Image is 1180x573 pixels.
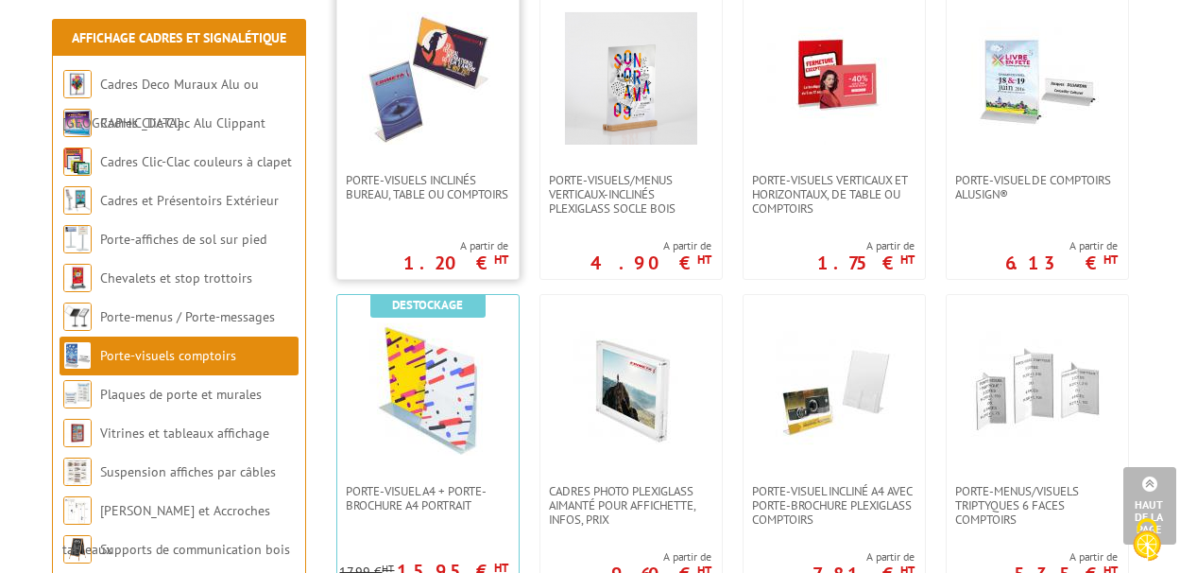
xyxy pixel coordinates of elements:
img: Cadres photo Plexiglass aimanté pour affichette, infos, prix [565,323,697,456]
span: A partir de [818,238,915,253]
span: Porte-visuel de comptoirs AluSign® [956,173,1119,201]
sup: HT [901,252,915,268]
a: Haut de la page [1123,467,1176,545]
img: Porte-affiches de sol sur pied [63,225,92,253]
a: Suspension affiches par câbles [101,463,277,480]
a: Porte-Visuel A4 + Porte-brochure A4 portrait [337,484,519,512]
span: Porte-menus/visuels triptyques 6 faces comptoirs [956,484,1119,527]
img: Porte-Visuel A4 + Porte-brochure A4 portrait [362,323,494,456]
sup: HT [698,252,712,268]
img: Plaques de porte et murales [63,380,92,408]
sup: HT [495,252,509,268]
img: Porte-Visuels/Menus verticaux-inclinés plexiglass socle bois [565,12,697,145]
a: Porte-visuel de comptoirs AluSign® [947,173,1128,201]
span: Cadres photo Plexiglass aimanté pour affichette, infos, prix [550,484,712,527]
img: Porte-visuel de comptoirs AluSign® [971,12,1103,145]
a: [PERSON_NAME] et Accroches tableaux [63,502,271,558]
img: Cadres Clic-Clac couleurs à clapet [63,148,92,176]
a: Porte-menus/visuels triptyques 6 faces comptoirs [947,484,1128,527]
a: Porte-visuels comptoirs [101,347,237,364]
a: Porte-visuels verticaux et horizontaux, de table ou comptoirs [744,173,925,216]
img: Suspension affiches par câbles [63,458,92,486]
a: Porte-Visuels/Menus verticaux-inclinés plexiglass socle bois [540,173,722,216]
img: Cimaises et Accroches tableaux [63,496,92,525]
p: 6.13 € [1006,257,1119,269]
span: A partir de [404,238,509,253]
a: Chevalets et stop trottoirs [101,269,253,286]
img: Porte-visuel incliné A4 avec porte-brochure plexiglass comptoirs [768,323,900,456]
span: A partir de [1015,549,1119,564]
a: Cadres et Présentoirs Extérieur [101,192,280,209]
span: A partir de [612,549,712,564]
span: A partir de [591,238,712,253]
span: Porte-visuels verticaux et horizontaux, de table ou comptoirs [753,173,915,216]
img: Porte-visuels inclinés bureau, table ou comptoirs [362,12,494,145]
p: 4.90 € [591,257,712,269]
a: Supports de communication bois [101,541,291,558]
a: Porte-affiches de sol sur pied [101,231,267,248]
a: Porte-visuel incliné A4 avec porte-brochure plexiglass comptoirs [744,484,925,527]
img: Porte-visuels comptoirs [63,341,92,370]
img: Cookies (fenêtre modale) [1123,516,1171,564]
span: Porte-visuels inclinés bureau, table ou comptoirs [347,173,509,201]
img: Cadres et Présentoirs Extérieur [63,186,92,215]
span: Porte-Visuel A4 + Porte-brochure A4 portrait [347,484,509,512]
span: A partir de [1006,238,1119,253]
img: Chevalets et stop trottoirs [63,264,92,292]
img: Vitrines et tableaux affichage [63,419,92,447]
a: Vitrines et tableaux affichage [101,425,270,442]
img: Porte-visuels verticaux et horizontaux, de table ou comptoirs [768,12,900,145]
a: Porte-menus / Porte-messages [101,308,276,325]
a: Cadres Clic-Clac Alu Clippant [101,114,266,131]
p: 1.20 € [404,257,509,269]
a: Cadres Deco Muraux Alu ou [GEOGRAPHIC_DATA] [63,76,260,131]
a: Cadres photo Plexiglass aimanté pour affichette, infos, prix [540,484,722,527]
span: A partir de [813,549,915,564]
button: Cookies (fenêtre modale) [1114,509,1180,573]
img: Porte-menus/visuels triptyques 6 faces comptoirs [971,323,1103,456]
b: Destockage [392,297,463,313]
a: Porte-visuels inclinés bureau, table ou comptoirs [337,173,519,201]
a: Plaques de porte et murales [101,386,263,403]
a: Cadres Clic-Clac couleurs à clapet [101,153,293,170]
sup: HT [1104,252,1119,268]
a: Affichage Cadres et Signalétique [72,29,286,46]
span: Porte-visuel incliné A4 avec porte-brochure plexiglass comptoirs [753,484,915,527]
p: 1.75 € [818,257,915,269]
span: Porte-Visuels/Menus verticaux-inclinés plexiglass socle bois [550,173,712,216]
img: Porte-menus / Porte-messages [63,303,92,331]
img: Cadres Deco Muraux Alu ou Bois [63,70,92,98]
